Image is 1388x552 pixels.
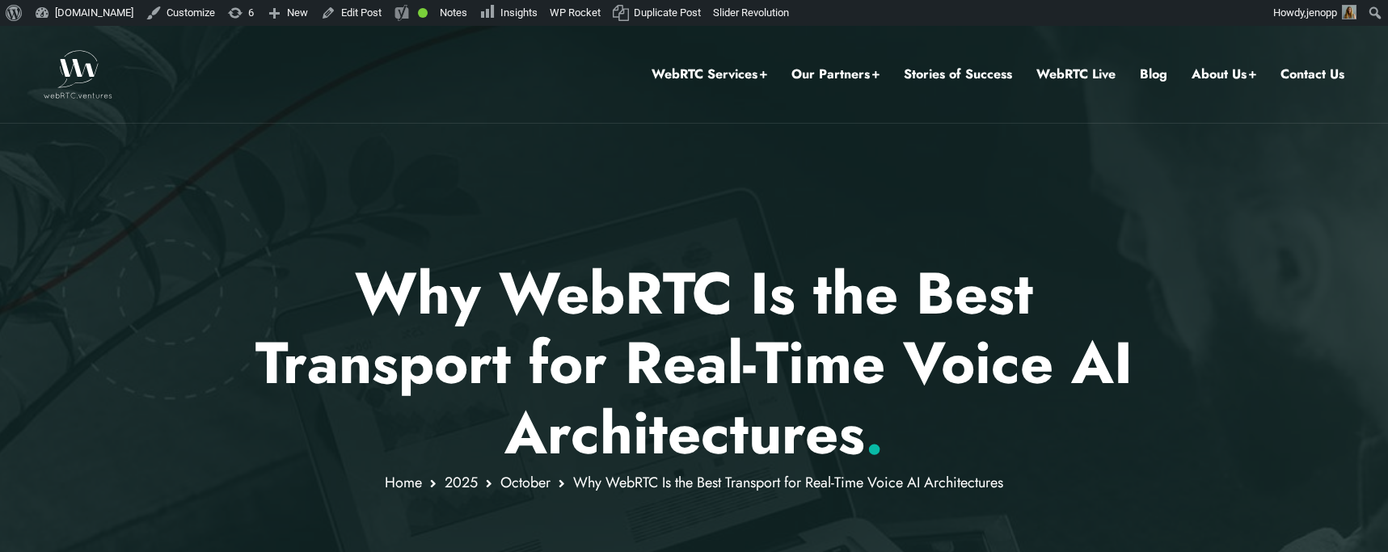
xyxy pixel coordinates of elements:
[44,50,112,99] img: WebRTC.ventures
[1140,64,1167,85] a: Blog
[385,472,422,493] a: Home
[573,472,1003,493] span: Why WebRTC Is the Best Transport for Real-Time Voice AI Architectures
[904,64,1012,85] a: Stories of Success
[221,259,1167,468] h1: Why WebRTC Is the Best Transport for Real-Time Voice AI Architectures
[1036,64,1116,85] a: WebRTC Live
[418,8,428,18] div: Good
[1280,64,1344,85] a: Contact Us
[713,6,789,19] span: Slider Revolution
[1306,6,1337,19] span: jenopp
[865,391,884,475] span: .
[791,64,880,85] a: Our Partners
[445,472,478,493] a: 2025
[500,472,551,493] a: October
[652,64,767,85] a: WebRTC Services
[1192,64,1256,85] a: About Us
